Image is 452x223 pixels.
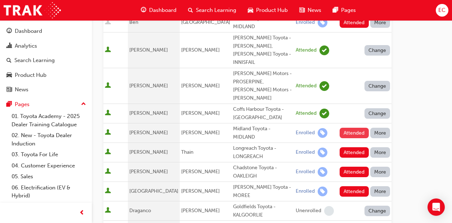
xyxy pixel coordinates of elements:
span: [PERSON_NAME] [129,110,168,116]
a: pages-iconPages [327,3,362,18]
div: Product Hub [15,71,46,79]
div: Attended [296,83,317,89]
div: Enrolled [296,19,315,26]
span: [PERSON_NAME] [181,188,220,194]
div: Search Learning [14,56,55,65]
button: Attended [340,186,369,197]
span: [PERSON_NAME] [129,83,168,89]
span: Thain [181,149,193,155]
button: More [370,17,390,28]
span: Ben [129,19,138,25]
div: Midland Toyota - MIDLAND [233,125,293,141]
span: User is inactive [105,19,111,26]
span: User is active [105,82,111,89]
a: News [3,83,89,96]
span: User is active [105,207,111,214]
span: [PERSON_NAME] [181,169,220,175]
div: Analytics [15,42,37,50]
button: Attended [340,128,369,138]
button: Pages [3,98,89,111]
span: News [308,6,321,14]
div: Chadstone Toyota - OAKLEIGH [233,164,293,180]
button: Attended [340,17,369,28]
span: User is active [105,168,111,175]
span: search-icon [188,6,193,15]
a: 07. Parts21 Certification [9,201,89,213]
button: Attended [340,167,369,177]
span: [GEOGRAPHIC_DATA] [129,188,178,194]
button: More [370,128,390,138]
div: News [15,86,28,94]
a: car-iconProduct Hub [242,3,294,18]
a: 05. Sales [9,171,89,182]
span: guage-icon [6,28,12,35]
span: Dashboard [149,6,176,14]
span: [PERSON_NAME] [129,47,168,53]
span: learningRecordVerb_ENROLL-icon [318,148,327,157]
span: User is active [105,188,111,195]
button: More [370,186,390,197]
img: Trak [4,2,61,18]
span: Draganco [129,207,151,214]
button: Change [364,108,390,119]
div: Enrolled [296,188,315,195]
a: Analytics [3,39,89,53]
span: learningRecordVerb_ATTEND-icon [319,109,329,118]
div: Dashboard [15,27,42,35]
span: pages-icon [333,6,338,15]
div: [PERSON_NAME] Toyota - MOREE [233,183,293,200]
a: 03. Toyota For Life [9,149,89,160]
button: DashboardAnalyticsSearch LearningProduct HubNews [3,23,89,98]
a: 01. Toyota Academy - 2025 Dealer Training Catalogue [9,111,89,130]
span: User is active [105,47,111,54]
a: search-iconSearch Learning [182,3,242,18]
div: Coffs Harbour Toyota - [GEOGRAPHIC_DATA] [233,105,293,122]
a: Search Learning [3,54,89,67]
span: Search Learning [196,6,236,14]
span: learningRecordVerb_ENROLL-icon [318,187,327,196]
span: car-icon [6,72,12,79]
div: Longreach Toyota - LONGREACH [233,144,293,161]
a: Product Hub [3,69,89,82]
button: More [370,147,390,158]
span: User is active [105,149,111,156]
a: 02. New - Toyota Dealer Induction [9,130,89,149]
span: [PERSON_NAME] [181,47,220,53]
div: Unenrolled [296,207,321,214]
div: Attended [296,47,317,54]
a: 06. Electrification (EV & Hybrid) [9,182,89,201]
span: news-icon [6,87,12,93]
button: Change [364,206,390,216]
div: Goldfields Toyota - KALGOORLIE [233,203,293,219]
span: [PERSON_NAME] [181,83,220,89]
span: learningRecordVerb_NONE-icon [324,206,334,216]
span: learningRecordVerb_ENROLL-icon [318,167,327,177]
a: 04. Customer Experience [9,160,89,171]
div: Midland Toyota - MIDLAND [233,14,293,31]
div: [PERSON_NAME] Toyota - [PERSON_NAME], [PERSON_NAME] Toyota - INNISFAIL [233,34,293,66]
span: chart-icon [6,43,12,49]
span: [PERSON_NAME] [181,110,220,116]
span: news-icon [299,6,305,15]
button: Change [364,45,390,56]
div: Enrolled [296,149,315,156]
div: Enrolled [296,130,315,136]
span: [PERSON_NAME] [181,207,220,214]
div: Pages [15,100,30,109]
span: learningRecordVerb_ATTEND-icon [319,45,329,55]
button: EC [436,4,448,17]
span: [PERSON_NAME] [181,130,220,136]
span: up-icon [81,100,86,109]
span: User is active [105,129,111,136]
button: More [370,167,390,177]
span: [PERSON_NAME] [129,149,168,155]
a: news-iconNews [294,3,327,18]
a: guage-iconDashboard [135,3,182,18]
span: Product Hub [256,6,288,14]
span: [GEOGRAPHIC_DATA] [181,19,230,25]
span: prev-icon [79,209,85,218]
span: car-icon [248,6,253,15]
div: [PERSON_NAME] Motors - PROSERPINE, [PERSON_NAME] Motors - [PERSON_NAME] [233,70,293,102]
